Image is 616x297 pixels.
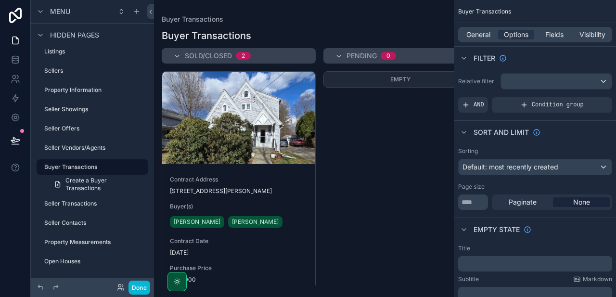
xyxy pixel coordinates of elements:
a: Seller Transactions [37,196,148,211]
a: Seller Showings [37,102,148,117]
span: Create a Buyer Transactions [65,177,142,192]
span: Condition group [532,101,584,109]
span: None [573,197,590,207]
a: Markdown [573,275,612,283]
a: Create a Buyer Transactions [48,177,148,192]
span: Menu [50,7,70,16]
label: Relative filter [458,77,497,85]
a: Property Information [37,82,148,98]
label: Seller Vendors/Agents [44,144,146,152]
span: Fields [545,30,564,39]
span: Options [504,30,528,39]
span: Markdown [583,275,612,283]
label: Seller Transactions [44,200,146,207]
span: Paginate [509,197,537,207]
a: Listings [37,44,148,59]
span: Hidden pages [50,30,99,40]
a: Property Measurements [37,234,148,250]
label: Seller Contacts [44,219,146,227]
a: Seller Contacts [37,215,148,231]
span: AND [474,101,484,109]
label: Subtitle [458,275,479,283]
label: Listings [44,48,146,55]
label: Sellers [44,67,146,75]
a: Buyer Transactions [37,159,148,175]
a: Open Houses [37,254,148,269]
span: Filter [474,53,495,63]
span: Default: most recently created [462,163,558,171]
label: Title [458,245,470,252]
label: Seller Offers [44,125,146,132]
span: Sort And Limit [474,128,529,137]
button: Default: most recently created [458,159,612,175]
label: Page size [458,183,485,191]
label: Open Houses [44,258,146,265]
span: Visibility [579,30,605,39]
a: Seller Offers [37,121,148,136]
label: Property Information [44,86,146,94]
span: Buyer Transactions [458,8,511,15]
label: Sorting [458,147,478,155]
button: Done [128,281,150,295]
a: Sellers [37,63,148,78]
div: scrollable content [458,256,612,271]
span: General [466,30,490,39]
a: Seller Vendors/Agents [37,140,148,155]
label: Seller Showings [44,105,146,113]
label: Buyer Transactions [44,163,142,171]
span: Empty state [474,225,520,234]
label: Property Measurements [44,238,146,246]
